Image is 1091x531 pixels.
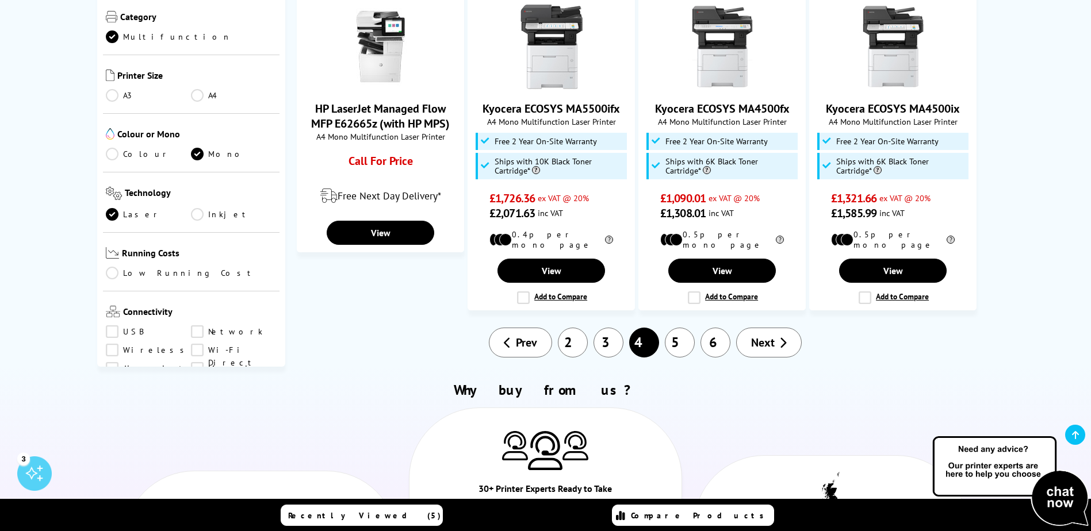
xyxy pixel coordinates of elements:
img: Printer Size [106,70,114,81]
a: A4 [191,89,277,102]
span: inc VAT [709,207,734,218]
a: Multifunction [106,30,231,43]
span: £1,090.01 [660,191,706,206]
a: Recently Viewed (5) [281,505,443,526]
span: A4 Mono Multifunction Laser Printer [645,116,799,127]
a: Mono [191,148,277,160]
div: Call For Price [319,153,442,174]
a: Airprint [106,362,192,375]
a: Wireless [106,344,192,356]
img: Kyocera ECOSYS MA4500ix [850,3,936,90]
div: modal_delivery [303,180,458,212]
a: 6 [700,328,730,357]
label: Add to Compare [517,291,587,304]
a: View [839,259,946,283]
a: Prev [489,328,552,357]
a: 2 [558,328,588,357]
a: Mopria [191,362,277,375]
a: Laser [106,208,192,221]
img: Category [106,11,117,22]
a: 5 [665,328,695,357]
span: A4 Mono Multifunction Laser Printer [303,131,458,142]
span: Next [751,335,775,350]
span: Printer Size [117,70,277,83]
span: £1,308.01 [660,206,706,221]
a: Kyocera ECOSYS MA5500ifx [483,101,620,116]
a: Inkjet [191,208,277,221]
span: Connectivity [123,306,277,320]
a: Colour [106,148,192,160]
span: Free 2 Year On-Site Warranty [665,137,768,146]
a: Compare Products [612,505,774,526]
li: 0.5p per mono page [831,229,955,250]
a: Wi-Fi Direct [191,344,277,356]
span: inc VAT [538,207,563,218]
img: Printer Experts [528,431,562,471]
span: A4 Mono Multifunction Laser Printer [474,116,629,127]
a: View [327,221,434,245]
li: 0.4p per mono page [489,229,613,250]
a: Low Running Cost [106,267,277,279]
div: 3 [17,452,30,465]
label: Add to Compare [859,291,929,304]
a: View [497,259,604,283]
span: Ships with 6K Black Toner Cartridge* [665,157,795,175]
span: Category [120,11,277,25]
span: Free 2 Year On-Site Warranty [836,137,939,146]
a: View [668,259,775,283]
span: Ships with 10K Black Toner Cartridge* [495,157,625,175]
img: Printer Experts [502,431,528,460]
img: Colour or Mono [106,128,114,140]
a: Kyocera ECOSYS MA5500ifx [508,80,595,92]
span: ex VAT @ 20% [709,193,760,203]
div: 30+ Printer Experts Ready to Take Your Call [477,482,614,515]
label: Add to Compare [688,291,758,304]
span: £1,321.66 [831,191,876,206]
a: Kyocera ECOSYS MA4500ix [826,101,960,116]
span: £2,071.63 [489,206,535,221]
img: Open Live Chat window [930,434,1091,529]
span: £1,585.99 [831,206,876,221]
img: HP LaserJet Managed Flow MFP E62665z (with HP MPS) [338,3,424,90]
img: Kyocera ECOSYS MA5500ifx [508,3,595,90]
img: Kyocera ECOSYS MA4500fx [679,3,765,90]
a: HP LaserJet Managed Flow MFP E62665z (with HP MPS) [311,101,450,131]
img: UK tax payer [814,472,846,525]
img: Connectivity [106,306,120,317]
a: Kyocera ECOSYS MA4500ix [850,80,936,92]
li: 0.5p per mono page [660,229,784,250]
h2: Why buy from us? [118,381,973,399]
span: Colour or Mono [117,128,277,142]
a: 3 [594,328,623,357]
span: Free 2 Year On-Site Warranty [495,137,597,146]
a: Next [736,328,802,357]
span: Running Costs [122,247,277,261]
a: USB [106,325,192,338]
a: A3 [106,89,192,102]
span: Technology [125,187,277,202]
span: Recently Viewed (5) [288,510,441,521]
img: Printer Experts [562,431,588,460]
span: Compare Products [631,510,770,521]
a: Kyocera ECOSYS MA4500fx [655,101,790,116]
img: Running Costs [106,247,120,259]
img: Technology [106,187,123,200]
span: inc VAT [879,207,905,218]
span: A4 Mono Multifunction Laser Printer [816,116,970,127]
a: HP LaserJet Managed Flow MFP E62665z (with HP MPS) [338,80,424,92]
span: ex VAT @ 20% [538,193,589,203]
span: ex VAT @ 20% [879,193,931,203]
span: Ships with 6K Black Toner Cartridge* [836,157,966,175]
span: Prev [516,335,537,350]
a: Network [191,325,277,338]
span: £1,726.36 [489,191,535,206]
a: Kyocera ECOSYS MA4500fx [679,80,765,92]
